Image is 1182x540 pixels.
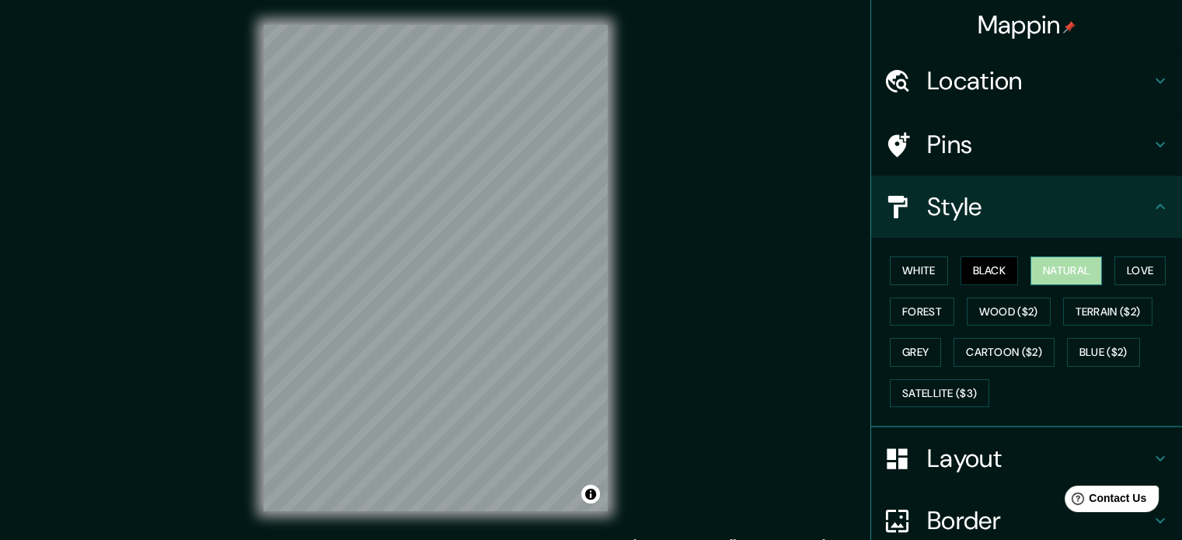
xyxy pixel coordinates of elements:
button: Black [961,256,1019,285]
button: Grey [890,338,941,367]
div: Style [871,176,1182,238]
h4: Layout [927,443,1151,474]
h4: Style [927,191,1151,222]
div: Pins [871,113,1182,176]
button: Cartoon ($2) [954,338,1055,367]
button: Natural [1030,256,1102,285]
h4: Border [927,505,1151,536]
button: Satellite ($3) [890,379,989,408]
iframe: Help widget launcher [1044,479,1165,523]
h4: Pins [927,129,1151,160]
button: Toggle attribution [581,485,600,503]
button: Forest [890,298,954,326]
h4: Location [927,65,1151,96]
div: Location [871,50,1182,112]
canvas: Map [263,25,608,511]
button: Terrain ($2) [1063,298,1153,326]
img: pin-icon.png [1063,21,1076,33]
button: Wood ($2) [967,298,1051,326]
h4: Mappin [978,9,1076,40]
button: Love [1114,256,1166,285]
button: White [890,256,948,285]
div: Layout [871,427,1182,489]
button: Blue ($2) [1067,338,1140,367]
